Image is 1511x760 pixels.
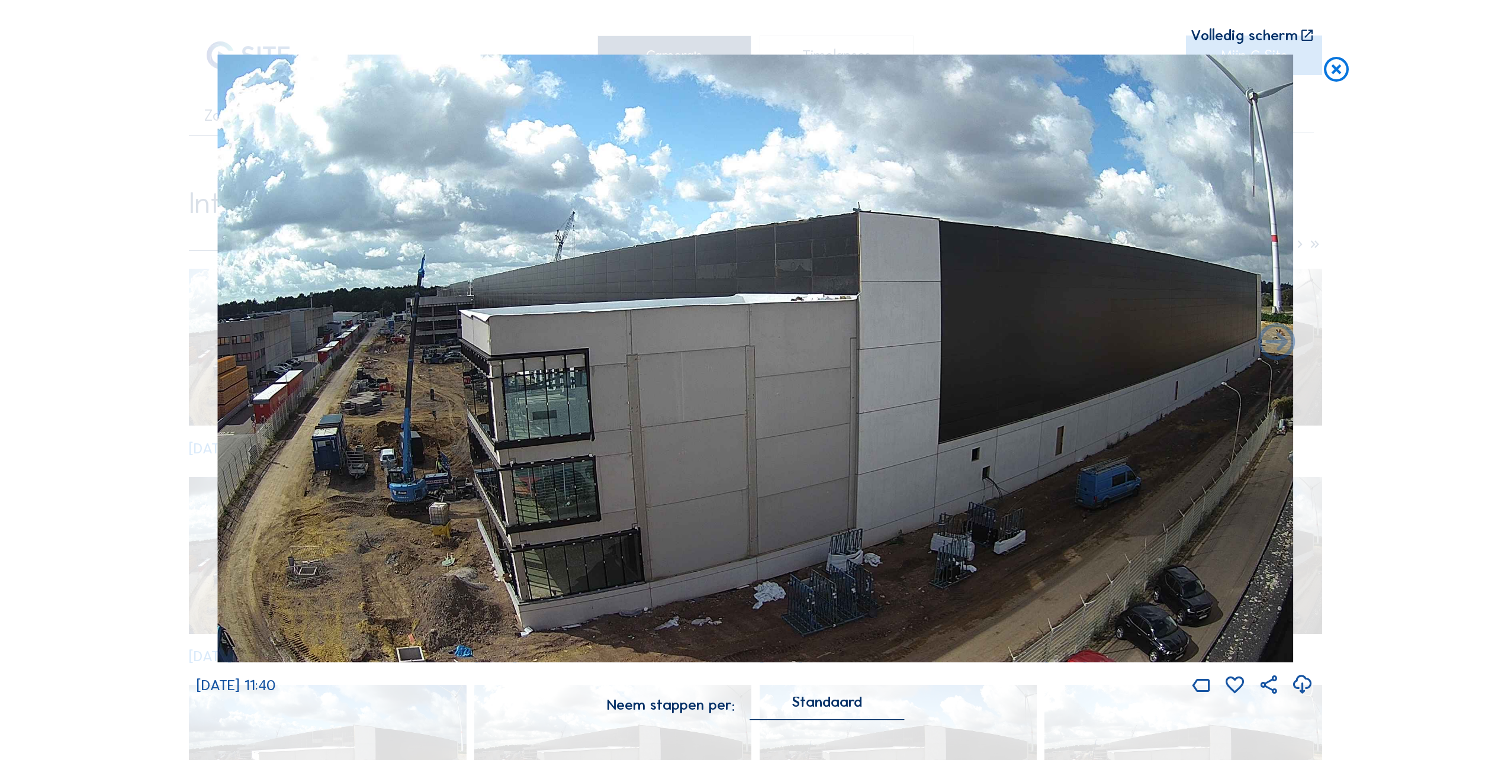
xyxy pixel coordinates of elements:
div: Neem stappen per: [607,698,735,713]
i: Back [1255,321,1299,365]
div: Volledig scherm [1191,28,1298,43]
span: [DATE] 11:40 [197,677,276,695]
div: Standaard [750,697,904,719]
img: Image [218,54,1294,662]
div: Standaard [792,697,862,707]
